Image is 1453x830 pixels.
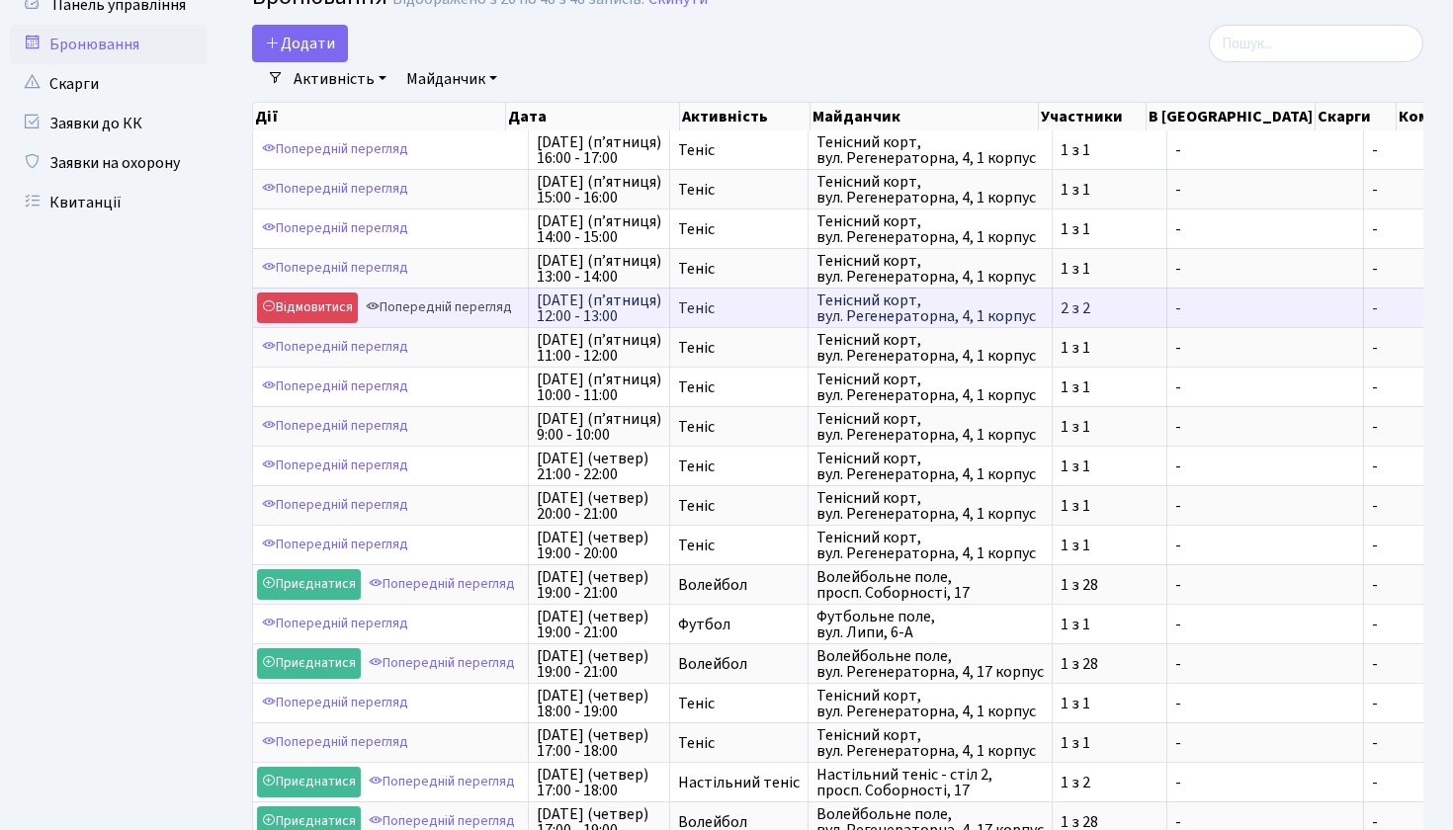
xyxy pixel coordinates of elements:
a: Приєднатися [257,767,361,797]
a: Попередній перегляд [257,727,413,758]
span: - [1175,617,1355,632]
th: Активність [680,103,811,130]
span: - [1175,419,1355,435]
span: Тенісний корт, вул. Регенераторна, 4, 1 корпус [816,490,1044,522]
span: [DATE] (п’ятниця) 14:00 - 15:00 [537,213,661,245]
span: 1 з 1 [1061,142,1158,158]
span: - [1372,379,1441,395]
a: Попередній перегляд [257,332,413,363]
span: - [1175,340,1355,356]
th: Участники [1039,103,1147,130]
span: Теніс [678,261,800,277]
span: Тенісний корт, вул. Регенераторна, 4, 1 корпус [816,174,1044,206]
span: - [1175,261,1355,277]
span: Теніс [678,458,800,474]
span: Тенісний корт, вул. Регенераторна, 4, 1 корпус [816,292,1044,324]
span: - [1372,458,1441,474]
span: 1 з 1 [1061,182,1158,198]
span: 1 з 1 [1061,340,1158,356]
th: Скарги [1316,103,1398,130]
span: 1 з 28 [1061,656,1158,672]
span: - [1175,221,1355,237]
th: Дії [253,103,506,130]
th: Майданчик [811,103,1038,130]
a: Бронювання [10,25,208,64]
a: Попередній перегляд [257,134,413,165]
a: Майданчик [398,62,505,96]
span: 1 з 1 [1061,419,1158,435]
span: Футбол [678,617,800,632]
a: Попередній перегляд [364,767,520,797]
span: Тенісний корт, вул. Регенераторна, 4, 1 корпус [816,530,1044,561]
a: Квитанції [10,183,208,222]
a: Попередній перегляд [257,688,413,718]
span: - [1372,182,1441,198]
a: Попередній перегляд [257,253,413,284]
span: 1 з 1 [1061,221,1158,237]
span: - [1372,142,1441,158]
span: - [1372,340,1441,356]
span: - [1175,696,1355,711]
span: [DATE] (четвер) 20:00 - 21:00 [537,490,661,522]
span: [DATE] (четвер) 19:00 - 21:00 [537,569,661,601]
span: - [1372,261,1441,277]
span: [DATE] (п’ятниця) 10:00 - 11:00 [537,372,661,403]
span: 2 з 2 [1061,300,1158,316]
span: Тенісний корт, вул. Регенераторна, 4, 1 корпус [816,688,1044,719]
span: Тенісний корт, вул. Регенераторна, 4, 1 корпус [816,253,1044,285]
a: Приєднатися [257,569,361,600]
span: - [1175,775,1355,790]
span: Теніс [678,300,800,316]
a: Попередній перегляд [364,569,520,600]
span: Тенісний корт, вул. Регенераторна, 4, 1 корпус [816,372,1044,403]
span: Теніс [678,379,800,395]
button: Додати [252,25,348,62]
span: [DATE] (п’ятниця) 13:00 - 14:00 [537,253,661,285]
a: Попередній перегляд [257,490,413,521]
span: - [1372,221,1441,237]
span: 1 з 1 [1061,538,1158,553]
a: Активність [286,62,394,96]
span: - [1372,656,1441,672]
span: - [1175,498,1355,514]
span: - [1372,814,1441,830]
a: Попередній перегляд [361,292,517,323]
span: Теніс [678,419,800,435]
span: - [1175,735,1355,751]
span: Настільний теніс [678,775,800,790]
span: 1 з 1 [1061,379,1158,395]
span: - [1175,656,1355,672]
span: 1 з 1 [1061,617,1158,632]
span: [DATE] (четвер) 21:00 - 22:00 [537,451,661,482]
th: В [GEOGRAPHIC_DATA] [1147,103,1316,130]
span: Теніс [678,735,800,751]
span: Тенісний корт, вул. Регенераторна, 4, 1 корпус [816,134,1044,166]
span: [DATE] (четвер) 17:00 - 18:00 [537,767,661,798]
span: Тенісний корт, вул. Регенераторна, 4, 1 корпус [816,213,1044,245]
span: - [1175,182,1355,198]
span: Теніс [678,340,800,356]
span: - [1372,617,1441,632]
span: 1 з 28 [1061,577,1158,593]
span: - [1175,379,1355,395]
span: Настільний теніс - стіл 2, просп. Соборності, 17 [816,767,1044,798]
span: Теніс [678,221,800,237]
span: [DATE] (четвер) 19:00 - 21:00 [537,609,661,640]
span: [DATE] (п’ятниця) 9:00 - 10:00 [537,411,661,443]
a: Попередній перегляд [257,213,413,244]
span: - [1175,458,1355,474]
span: - [1372,775,1441,790]
a: Попередній перегляд [257,530,413,560]
span: Тенісний корт, вул. Регенераторна, 4, 1 корпус [816,332,1044,364]
a: Попередній перегляд [257,609,413,639]
a: Заявки на охорону [10,143,208,183]
span: [DATE] (четвер) 18:00 - 19:00 [537,688,661,719]
span: [DATE] (п’ятниця) 11:00 - 12:00 [537,332,661,364]
span: - [1372,577,1441,593]
span: - [1372,498,1441,514]
span: - [1372,300,1441,316]
span: - [1372,538,1441,553]
span: Теніс [678,498,800,514]
th: Дата [506,103,680,130]
span: [DATE] (четвер) 17:00 - 18:00 [537,727,661,759]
